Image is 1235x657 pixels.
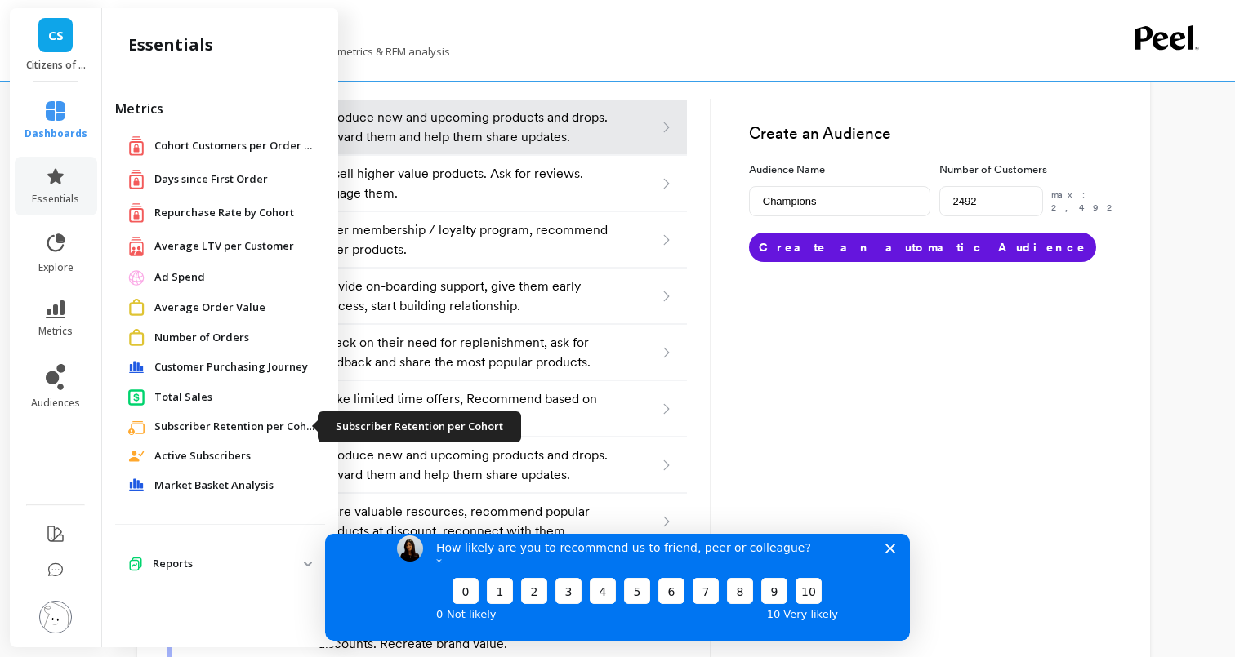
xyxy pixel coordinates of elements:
h2: essentials [128,33,213,56]
img: down caret icon [304,562,312,566]
span: Active Subscribers [154,448,251,464]
p: max: 2,492 [1051,188,1121,215]
p: Introduce new and upcoming products and drops. Reward them and help them share updates. [318,446,611,485]
p: Offer membership / loyalty program, recommend other products. [318,220,611,260]
img: navigation item icon [128,236,145,256]
a: Customer Purchasing Journey [154,359,312,375]
img: navigation item icon [128,478,145,491]
a: Days since First Order [154,171,312,188]
a: Total Sales [154,389,312,406]
a: Ad Spend [154,269,312,286]
span: metrics [38,325,73,338]
span: Total Sales [154,389,212,406]
p: Share valuable resources, recommend popular products at discount, reconnect with them. [318,502,611,541]
span: Subscriber Retention per Cohort [154,419,318,435]
p: Check on their need for replenishment, ask for feedback and share the most popular products. [318,333,611,372]
span: audiences [31,397,80,410]
span: explore [38,261,74,274]
input: e.g. Black friday [749,186,930,216]
span: Number of Orders [154,330,249,346]
img: navigation item icon [128,135,145,156]
img: profile picture [39,601,72,633]
a: Cohort Customers per Order Count [154,138,318,154]
span: dashboards [25,127,87,140]
a: Average Order Value [154,300,312,316]
label: Number of Customers [939,162,1121,178]
span: Customer Purchasing Journey [154,359,308,375]
p: Upsell higher value products. Ask for reviews. Engage them. [318,164,611,203]
img: navigation item icon [128,361,145,374]
p: Make limited time offers, Recommend based on past purchases. Reactivate them. [318,389,611,428]
span: Ad Spend [154,269,205,286]
img: navigation item icon [128,557,143,571]
h3: Create an Audience [749,122,1121,146]
a: Repurchase Rate by Cohort [154,205,312,221]
p: Reports [153,556,304,572]
p: Provide on-boarding support, give them early success, start building relationship. [318,277,611,316]
img: navigation item icon [128,202,145,223]
label: Audience Name [749,162,930,178]
span: Days since First Order [154,171,268,188]
img: navigation item icon [128,329,145,346]
h2: Metrics [115,99,325,118]
img: navigation item icon [128,269,145,286]
input: e.g. 500 [939,186,1043,216]
img: navigation item icon [128,299,145,316]
a: Active Subscribers [154,448,312,464]
img: navigation item icon [128,419,145,435]
span: Repurchase Rate by Cohort [154,205,294,221]
img: navigation item icon [128,169,145,189]
a: Average LTV per Customer [154,238,312,255]
img: navigation item icon [128,451,145,462]
span: CS [48,26,64,45]
span: essentials [32,193,79,206]
span: Average Order Value [154,300,265,316]
span: Average LTV per Customer [154,238,294,255]
a: Subscriber Retention per CohortSubscriber Retention per Cohort [154,419,318,435]
span: Market Basket Analysis [154,477,274,494]
iframe: Survey by Kateryna from Peel [325,534,910,641]
img: navigation item icon [128,388,145,406]
p: Introduce new and upcoming products and drops. Reward them and help them share updates. [318,108,611,147]
p: Citizens of Soil [26,59,86,72]
button: Create an automatic Audience [749,233,1096,262]
a: Number of Orders [154,330,312,346]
